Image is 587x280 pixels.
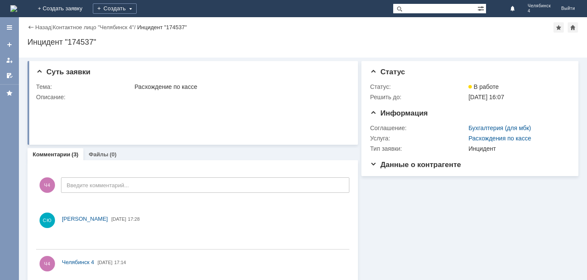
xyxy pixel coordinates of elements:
div: Сделать домашней страницей [568,22,578,33]
span: [PERSON_NAME] [62,216,108,222]
span: 17:14 [114,260,126,265]
span: 17:28 [128,216,140,222]
div: (3) [72,151,79,158]
span: Статус [370,68,405,76]
a: Перейти на домашнюю страницу [10,5,17,12]
div: Статус: [370,83,467,90]
div: | [51,24,52,30]
div: Тип заявки: [370,145,467,152]
a: Назад [35,24,51,30]
a: Мои согласования [3,69,16,82]
div: Создать [93,3,137,14]
a: Создать заявку [3,38,16,52]
a: Файлы [89,151,108,158]
div: Описание: [36,94,348,100]
div: Инцидент "174537" [28,38,578,46]
div: Инцидент "174537" [137,24,186,30]
img: logo [10,5,17,12]
span: [DATE] [98,260,113,265]
div: Тема: [36,83,133,90]
span: Челябинск [528,3,551,9]
span: 4 [528,9,551,14]
span: Суть заявки [36,68,90,76]
span: [DATE] [111,216,126,222]
div: Решить до: [370,94,467,100]
div: Услуга: [370,135,467,142]
div: Расхождение по кассе [135,83,346,90]
div: (0) [110,151,116,158]
a: Расхождения по кассе [468,135,531,142]
div: / [53,24,138,30]
a: Комментарии [33,151,70,158]
span: [DATE] 16:07 [468,94,504,100]
span: Информация [370,109,428,117]
span: В работе [468,83,498,90]
span: Расширенный поиск [477,4,486,12]
span: Данные о контрагенте [370,161,461,169]
a: Контактное лицо "Челябинск 4" [53,24,134,30]
a: Мои заявки [3,53,16,67]
div: Добавить в избранное [553,22,564,33]
a: Челябинск 4 [62,258,94,267]
div: Инцидент [468,145,566,152]
a: [PERSON_NAME] [62,215,108,223]
span: Челябинск 4 [62,259,94,265]
span: Ч4 [40,177,55,193]
div: Соглашение: [370,125,467,131]
a: Бухгалтерия (для мбк) [468,125,531,131]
